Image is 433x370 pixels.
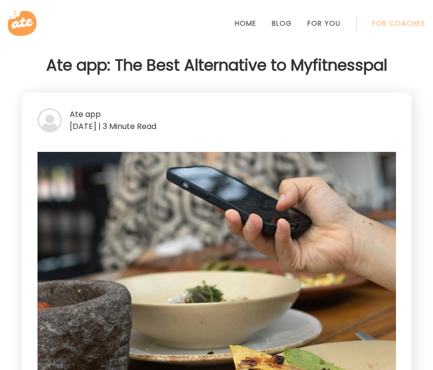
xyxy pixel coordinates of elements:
a: For You [307,19,340,27]
h1: Ate app: The Best Alternative to Myfitnesspal [12,54,421,77]
img: bg-avatar-default.svg [38,108,62,132]
a: For Coaches [372,19,425,27]
div: Ate app [38,108,396,120]
a: Blog [272,19,292,27]
div: [DATE] | 3 Minute Read [38,120,396,132]
a: Home [235,19,256,27]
